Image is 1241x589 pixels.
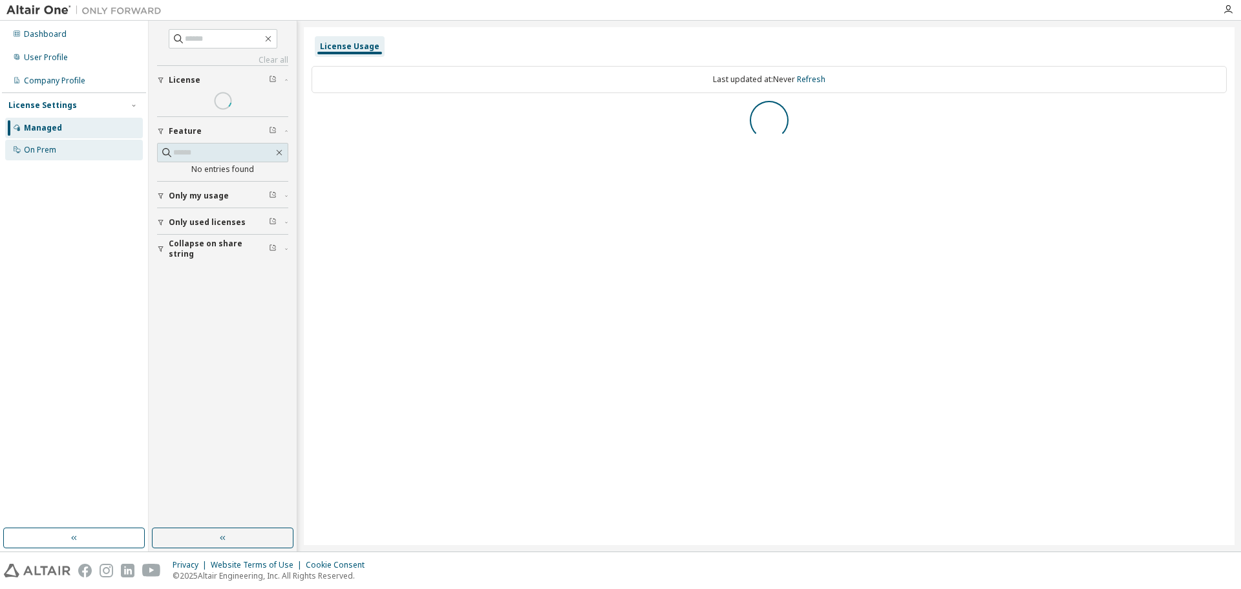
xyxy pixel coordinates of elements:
img: linkedin.svg [121,564,134,577]
a: Clear all [157,55,288,65]
div: User Profile [24,52,68,63]
img: altair_logo.svg [4,564,70,577]
span: Only my usage [169,191,229,201]
span: License [169,75,200,85]
button: Only used licenses [157,208,288,237]
button: Collapse on share string [157,235,288,263]
span: Clear filter [269,75,277,85]
a: Refresh [797,74,825,85]
img: youtube.svg [142,564,161,577]
div: Website Terms of Use [211,560,306,570]
img: instagram.svg [100,564,113,577]
span: Clear filter [269,244,277,254]
button: Only my usage [157,182,288,210]
div: Company Profile [24,76,85,86]
div: Dashboard [24,29,67,39]
div: Privacy [173,560,211,570]
p: © 2025 Altair Engineering, Inc. All Rights Reserved. [173,570,372,581]
div: License Usage [320,41,379,52]
span: Clear filter [269,126,277,136]
span: Only used licenses [169,217,246,228]
button: License [157,66,288,94]
span: Collapse on share string [169,239,269,259]
span: Clear filter [269,217,277,228]
div: License Settings [8,100,77,111]
span: Feature [169,126,202,136]
span: Clear filter [269,191,277,201]
button: Feature [157,117,288,145]
div: Cookie Consent [306,560,372,570]
img: Altair One [6,4,168,17]
div: Last updated at: Never [312,66,1227,93]
div: On Prem [24,145,56,155]
div: No entries found [157,164,288,175]
div: Managed [24,123,62,133]
img: facebook.svg [78,564,92,577]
